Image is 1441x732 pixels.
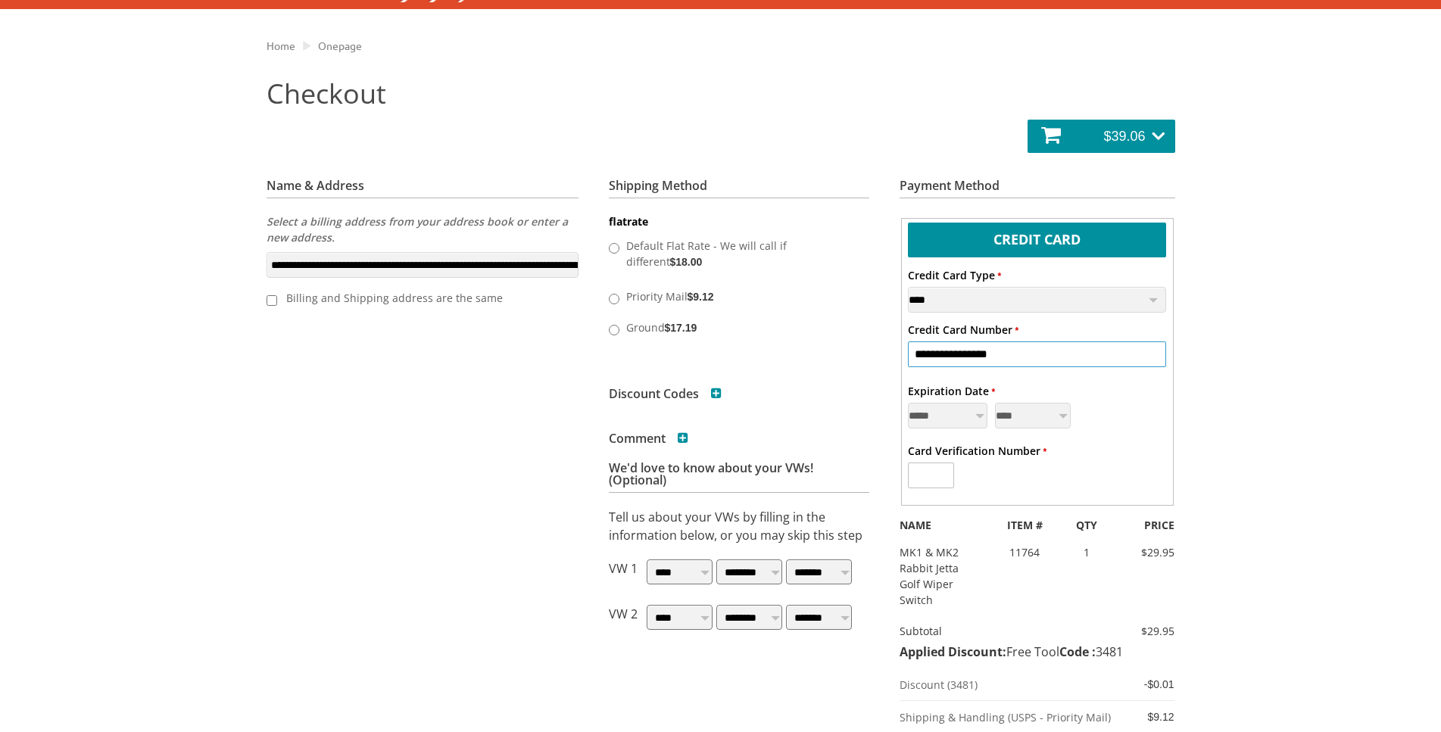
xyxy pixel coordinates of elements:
div: ITEM # [987,517,1062,533]
label: Billing and Shipping address are the same [277,285,559,310]
span: $17.19 [665,322,697,334]
div: 1 [1062,544,1112,560]
span: $9.12 [688,291,714,303]
h3: Shipping Method [609,179,869,198]
label: Credit Card Number [908,322,1018,338]
div: Subtotal [888,623,1128,639]
h3: Payment Method [900,179,1175,198]
p: VW 2 [609,605,638,635]
div: $29.95 [1127,623,1174,639]
label: Credit Card [908,223,1166,254]
div: QTY [1062,517,1112,533]
span: $39.06 [1103,129,1145,144]
b: Code : [1059,643,1096,660]
label: Expiration Date [908,383,995,399]
span: $9.12 [1147,711,1174,723]
label: Ground [622,315,853,338]
a: Home [267,39,295,52]
h3: Comment [609,432,688,444]
label: Card Verification Number [908,443,1046,459]
p: Free Tool 3481 [900,643,1175,661]
h3: We'd love to know about your VWs! (Optional) [609,462,869,493]
p: VW 1 [609,559,638,590]
div: MK1 & MK2 Rabbit Jetta Golf Wiper Switch [888,544,987,608]
div: PRICE [1112,517,1187,533]
h3: Discount Codes [609,388,722,400]
h2: Checkout [267,75,1175,112]
span: $18.00 [670,256,703,268]
h3: Name & Address [267,179,579,198]
span: -$0.01 [1144,678,1174,690]
b: Applied Discount: [900,643,1006,660]
label: Select a billing address from your address book or enter a new address. [267,213,579,245]
div: NAME [888,517,987,533]
dt: flatrate [609,214,869,229]
a: Onepage [318,39,362,52]
p: Tell us about your VWs by filling in the information below, or you may skip this step [609,508,869,544]
label: Default Flat Rate - We will call if different [622,233,853,273]
div: 11764 [987,544,1062,560]
label: Credit Card Type [908,267,1001,283]
label: Priority Mail [622,284,853,307]
div: $29.95 [1112,544,1187,560]
td: Discount (3481) [900,668,1137,701]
